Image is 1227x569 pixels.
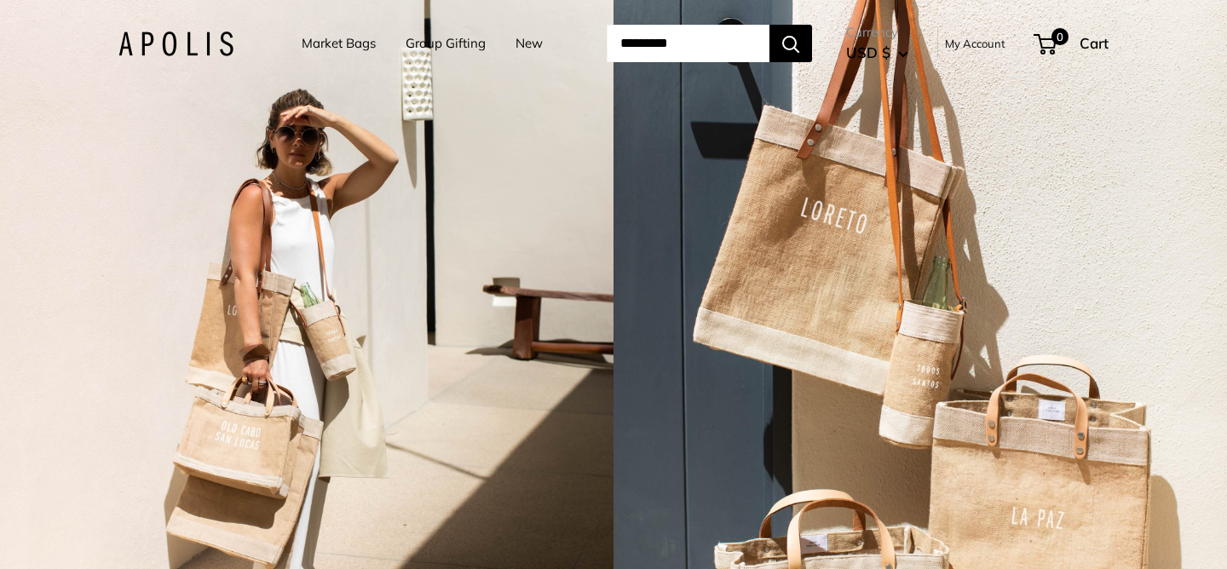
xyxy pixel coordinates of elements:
img: Apolis [118,32,233,56]
button: USD $ [846,39,908,66]
a: My Account [945,33,1005,54]
a: Market Bags [302,32,376,55]
span: Cart [1080,34,1109,52]
button: Search [769,25,812,62]
a: New [516,32,543,55]
input: Search... [607,25,769,62]
span: USD $ [846,43,890,61]
span: Currency [846,20,908,44]
a: Group Gifting [406,32,486,55]
a: 0 Cart [1035,30,1109,57]
span: 0 [1051,28,1069,45]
